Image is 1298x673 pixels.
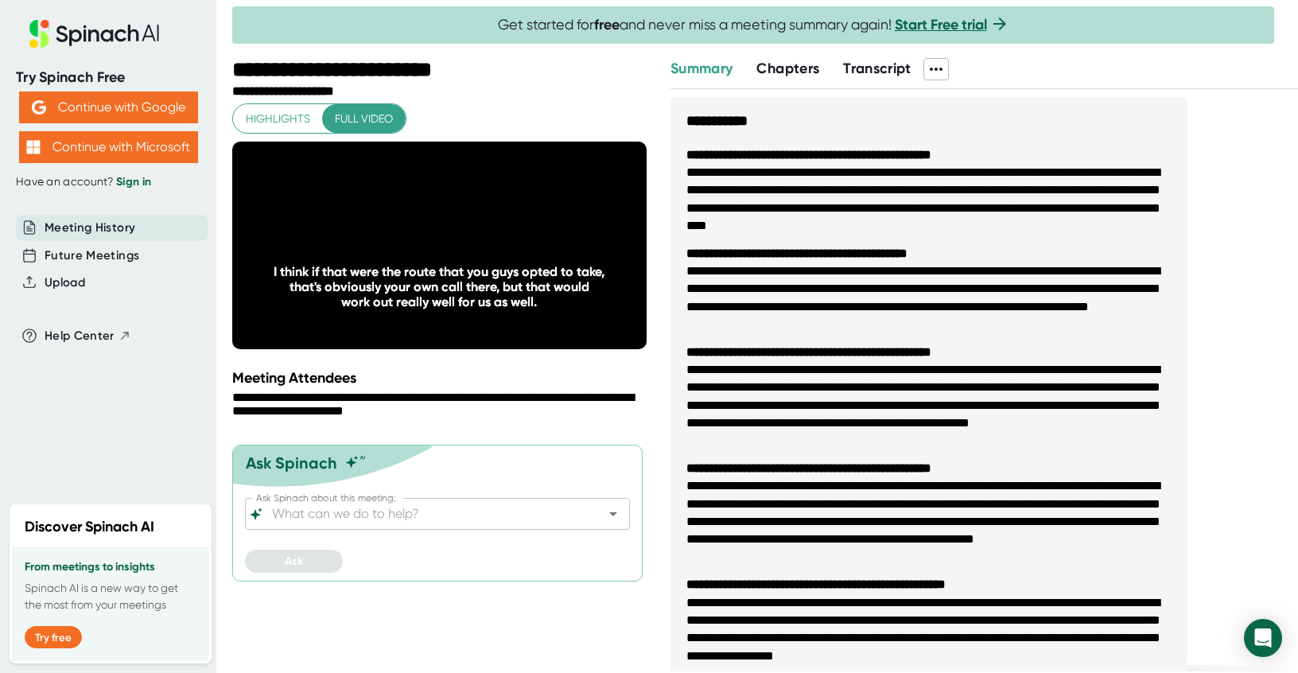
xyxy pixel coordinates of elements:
[322,104,406,134] button: Full video
[756,60,819,77] span: Chapters
[670,58,733,80] button: Summary
[246,453,337,473] div: Ask Spinach
[232,369,651,387] div: Meeting Attendees
[498,16,1009,34] span: Get started for and never miss a meeting summary again!
[16,175,200,189] div: Have an account?
[602,503,624,525] button: Open
[285,554,303,568] span: Ask
[19,131,198,163] button: Continue with Microsoft
[25,580,196,613] p: Spinach AI is a new way to get the most from your meetings
[19,91,198,123] button: Continue with Google
[25,516,154,538] h2: Discover Spinach AI
[756,58,819,80] button: Chapters
[45,327,115,345] span: Help Center
[45,274,85,292] button: Upload
[269,503,578,525] input: What can we do to help?
[45,327,131,345] button: Help Center
[274,264,605,309] div: I think if that were the route that you guys opted to take, that's obviously your own call there,...
[233,104,323,134] button: Highlights
[335,109,393,129] span: Full video
[843,60,911,77] span: Transcript
[895,16,987,33] a: Start Free trial
[246,109,310,129] span: Highlights
[25,626,82,648] button: Try free
[116,175,151,189] a: Sign in
[843,58,911,80] button: Transcript
[594,16,620,33] b: free
[25,561,196,574] h3: From meetings to insights
[245,550,343,573] button: Ask
[32,100,46,115] img: Aehbyd4JwY73AAAAAElFTkSuQmCC
[670,60,733,77] span: Summary
[1244,619,1282,657] div: Open Intercom Messenger
[16,68,200,87] div: Try Spinach Free
[45,247,139,265] button: Future Meetings
[45,219,135,237] button: Meeting History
